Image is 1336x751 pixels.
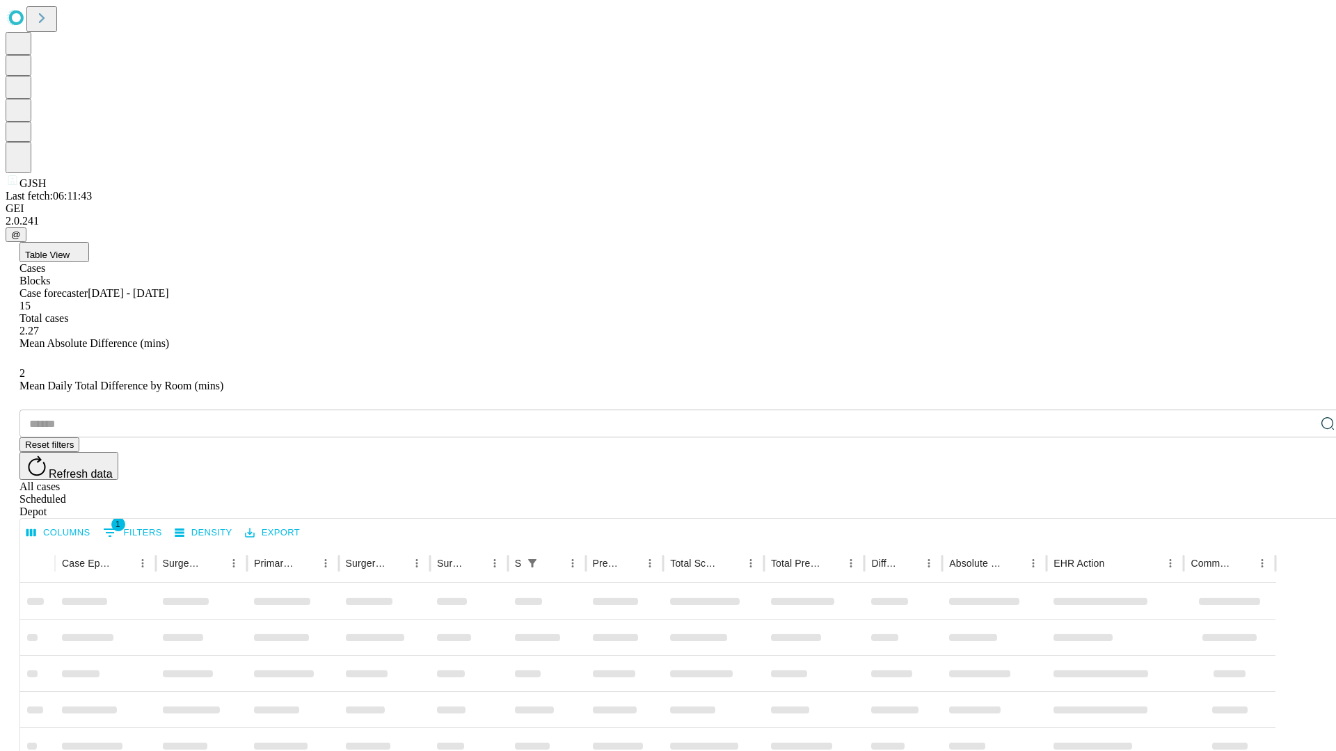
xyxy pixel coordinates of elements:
button: Menu [316,554,335,573]
div: Total Scheduled Duration [670,558,720,569]
span: Reset filters [25,439,74,450]
span: Last fetch: 06:11:43 [6,190,92,202]
button: Sort [1106,554,1125,573]
button: Sort [466,554,485,573]
button: Menu [1161,554,1180,573]
div: Case Epic Id [62,558,112,569]
button: Sort [543,554,563,573]
span: @ [11,229,21,240]
span: [DATE] - [DATE] [88,287,168,299]
button: Refresh data [19,452,118,480]
button: Sort [1004,554,1024,573]
span: 15 [19,300,31,312]
span: Case forecaster [19,287,88,299]
button: Menu [919,554,939,573]
button: Menu [563,554,582,573]
button: Sort [621,554,640,573]
div: Comments [1191,558,1231,569]
button: Sort [113,554,133,573]
button: Density [171,522,236,544]
div: Primary Service [254,558,294,569]
div: Surgeon Name [163,558,203,569]
div: GEI [6,202,1330,215]
div: Total Predicted Duration [771,558,821,569]
div: Scheduled In Room Duration [515,558,521,569]
button: Menu [224,554,244,573]
button: Sort [388,554,407,573]
button: Menu [841,554,861,573]
button: Reset filters [19,437,79,452]
button: Sort [1233,554,1252,573]
div: 2.0.241 [6,215,1330,227]
button: Menu [407,554,427,573]
button: Sort [900,554,919,573]
span: 2.27 [19,325,39,337]
button: Export [241,522,303,544]
div: Predicted In Room Duration [593,558,620,569]
button: Menu [485,554,504,573]
span: GJSH [19,177,46,189]
div: Surgery Name [346,558,386,569]
button: Show filters [100,522,166,544]
div: Surgery Date [437,558,464,569]
button: Select columns [23,522,94,544]
span: 1 [111,517,125,531]
span: Mean Absolute Difference (mins) [19,337,169,349]
div: 1 active filter [523,554,542,573]
div: EHR Action [1053,558,1104,569]
button: Table View [19,242,89,262]
button: Menu [741,554,761,573]
button: Show filters [523,554,542,573]
button: Sort [296,554,316,573]
button: Sort [822,554,841,573]
span: Refresh data [49,468,113,480]
button: Menu [1252,554,1272,573]
div: Difference [871,558,898,569]
span: Table View [25,250,70,260]
button: Menu [640,554,660,573]
button: @ [6,227,26,242]
span: Total cases [19,312,68,324]
button: Menu [1024,554,1043,573]
span: 2 [19,367,25,379]
div: Absolute Difference [949,558,1003,569]
button: Sort [722,554,741,573]
span: Mean Daily Total Difference by Room (mins) [19,380,223,391]
button: Sort [205,554,224,573]
button: Menu [133,554,152,573]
